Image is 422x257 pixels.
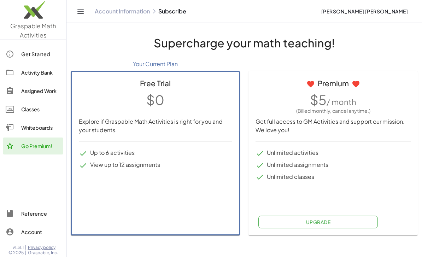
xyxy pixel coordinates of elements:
[10,22,56,39] span: Graspable Math Activities
[75,6,86,17] button: Toggle navigation
[79,78,232,89] div: Free Trial
[3,119,63,136] a: Whiteboards
[95,8,150,15] a: Account Information
[258,216,378,228] button: Upgrade
[21,228,60,236] div: Account
[256,160,411,170] li: Unlimited assignments
[71,57,240,71] div: Your Current Plan
[3,64,63,81] a: Activity Bank
[315,5,414,18] button: [PERSON_NAME] [PERSON_NAME]
[28,250,58,256] span: Graspable, Inc.
[256,117,411,141] p: Get full access to GM Activities and support our mission. We love you!
[21,105,60,113] div: Classes
[21,50,60,58] div: Get Started
[79,117,232,141] p: Explore if Graspable Math Activities is right for you and your students.
[21,68,60,77] div: Activity Bank
[3,223,63,240] a: Account
[79,148,232,158] li: Up to 6 activities
[321,8,408,14] span: [PERSON_NAME] [PERSON_NAME]
[21,209,60,218] div: Reference
[21,123,60,132] div: Whiteboards
[3,82,63,99] a: Assigned Work
[306,219,330,225] span: Upgrade
[8,250,24,256] span: © 2025
[327,97,356,107] span: / month
[79,90,232,109] p: $0
[21,87,60,95] div: Assigned Work
[3,101,63,118] a: Classes
[13,245,24,250] span: v1.31.1
[256,90,411,109] p: $5
[25,250,27,256] span: |
[3,46,63,63] a: Get Started
[79,160,232,170] li: View up to 12 assignments
[25,245,27,250] span: |
[28,245,58,250] a: Privacy policy
[21,142,60,150] div: Go Premium!
[256,148,411,158] li: Unlimited activities
[71,34,418,51] h1: Supercharge your math teaching!
[256,78,411,89] div: Premium
[3,205,63,222] a: Reference
[256,173,411,182] li: Unlimited classes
